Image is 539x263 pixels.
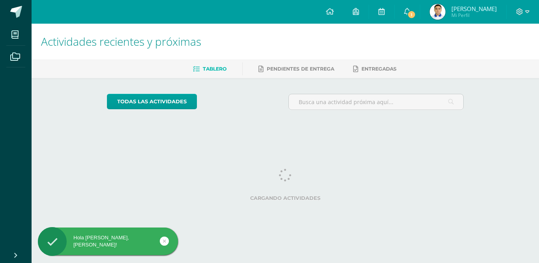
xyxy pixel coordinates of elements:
input: Busca una actividad próxima aquí... [289,94,464,110]
label: Cargando actividades [107,195,464,201]
span: Mi Perfil [451,12,497,19]
img: ae0e45a29eca8d30ed7099509389832e.png [430,4,445,20]
a: Tablero [193,63,226,75]
span: Actividades recientes y próximas [41,34,201,49]
span: Tablero [203,66,226,72]
span: [PERSON_NAME] [451,5,497,13]
a: Pendientes de entrega [258,63,334,75]
a: todas las Actividades [107,94,197,109]
span: 1 [407,10,416,19]
span: Pendientes de entrega [267,66,334,72]
a: Entregadas [353,63,397,75]
span: Entregadas [361,66,397,72]
div: Hola [PERSON_NAME], [PERSON_NAME]! [38,234,178,248]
